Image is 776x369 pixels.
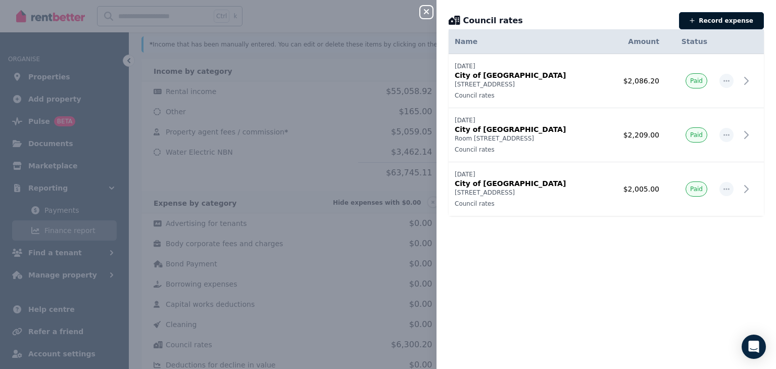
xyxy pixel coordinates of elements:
[455,124,599,134] p: City of [GEOGRAPHIC_DATA]
[455,189,599,197] p: [STREET_ADDRESS]
[455,200,599,208] p: Council rates
[455,80,599,88] p: [STREET_ADDRESS]
[455,62,599,70] p: [DATE]
[690,131,703,139] span: Paid
[455,178,599,189] p: City of [GEOGRAPHIC_DATA]
[690,77,703,85] span: Paid
[605,54,665,108] td: $2,086.20
[605,29,665,54] th: Amount
[455,134,599,143] p: Room [STREET_ADDRESS]
[455,70,599,80] p: City of [GEOGRAPHIC_DATA]
[463,15,523,27] span: Council rates
[449,29,605,54] th: Name
[742,335,766,359] div: Open Intercom Messenger
[679,12,764,29] button: Record expense
[455,146,599,154] p: Council rates
[690,185,703,193] span: Paid
[455,116,599,124] p: [DATE]
[455,91,599,100] p: Council rates
[455,170,599,178] p: [DATE]
[605,162,665,216] td: $2,005.00
[605,108,665,162] td: $2,209.00
[665,29,713,54] th: Status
